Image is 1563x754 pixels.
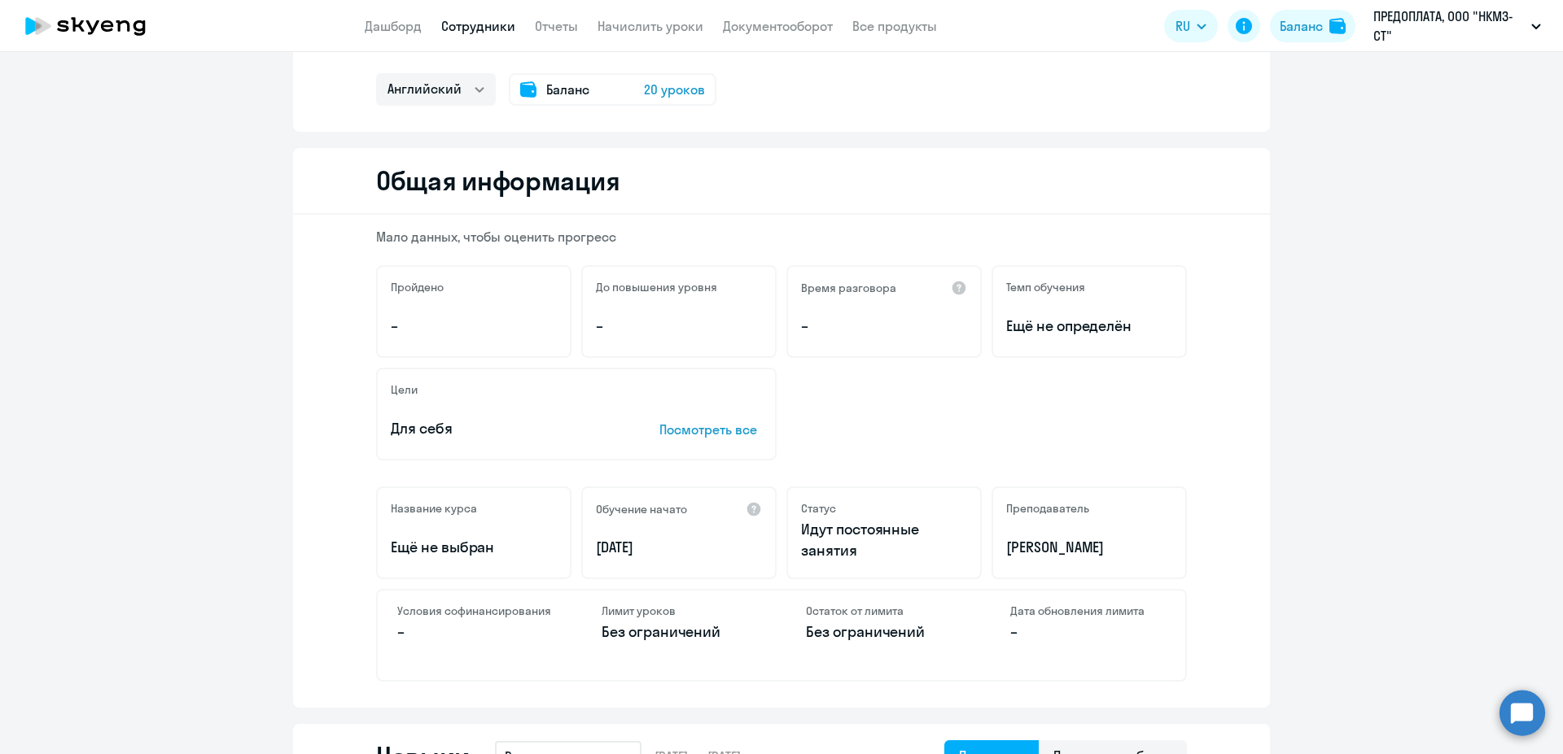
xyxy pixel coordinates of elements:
p: [PERSON_NAME] [1006,537,1172,558]
p: Ещё не выбран [391,537,557,558]
h5: Цели [391,382,418,397]
h4: Лимит уроков [602,604,757,618]
a: Сотрудники [441,18,515,34]
span: Ещё не определён [1006,316,1172,337]
p: Посмотреть все [659,420,762,439]
button: Балансbalance [1270,10,1355,42]
a: Отчеты [535,18,578,34]
h4: Остаток от лимита [806,604,961,618]
h2: Общая информация [376,164,620,197]
p: Без ограничений [602,621,757,643]
span: Баланс [546,80,589,99]
h5: Время разговора [801,281,896,295]
span: 20 уроков [644,80,705,99]
h5: Название курса [391,501,477,516]
p: – [801,316,967,337]
h5: Пройдено [391,280,444,294]
button: ПРЕДОПЛАТА, ООО "НКМЗ-СТ" [1365,7,1549,46]
a: Дашборд [365,18,422,34]
a: Все продукты [852,18,937,34]
p: – [391,316,557,337]
h5: Темп обучения [1006,280,1085,294]
a: Документооборот [723,18,833,34]
p: Без ограничений [806,621,961,643]
p: Идут постоянные занятия [801,519,967,561]
div: Баланс [1280,16,1323,36]
p: Для себя [391,418,609,439]
p: – [397,621,553,643]
h4: Дата обновления лимита [1010,604,1166,618]
a: Начислить уроки [598,18,703,34]
p: – [596,316,762,337]
img: balance [1329,18,1346,34]
span: RU [1176,16,1190,36]
p: ПРЕДОПЛАТА, ООО "НКМЗ-СТ" [1373,7,1525,46]
p: – [1010,621,1166,643]
h5: Статус [801,501,836,516]
h4: Условия софинансирования [397,604,553,618]
h5: Преподаватель [1006,501,1089,516]
p: Мало данных, чтобы оценить прогресс [376,228,1187,246]
h5: До повышения уровня [596,280,717,294]
button: RU [1164,10,1218,42]
p: [DATE] [596,537,762,558]
h5: Обучение начато [596,502,687,516]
